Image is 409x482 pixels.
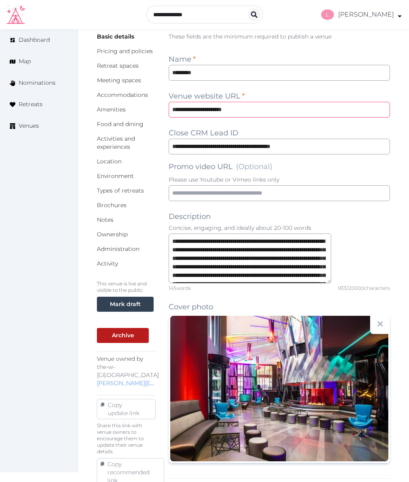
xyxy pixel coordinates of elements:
[236,162,272,171] span: (Optional)
[97,91,148,99] a: Accommodations
[105,401,146,417] div: Copy update link
[97,281,156,293] p: This venue is live and visible to the public
[97,231,128,238] a: Ownership
[169,54,196,65] label: Name
[97,158,122,165] a: Location
[19,36,50,44] span: Dashboard
[97,120,143,128] a: Food and dining
[97,245,139,253] a: Administration
[97,422,156,455] p: Share this link with venue owners to encourage them to update their venue details.
[19,57,31,66] span: Map
[97,33,134,40] a: Basic details
[97,47,153,55] a: Pricing and policies
[19,100,43,109] span: Retreats
[19,79,56,87] span: Nominations
[169,127,238,139] label: Close CRM Lead ID
[97,216,113,223] a: Notes
[19,122,39,130] span: Venues
[97,201,126,209] a: Brochures
[97,363,159,379] span: the-w-[GEOGRAPHIC_DATA]
[169,285,191,291] div: 145 words
[169,301,213,313] label: Cover photo
[169,211,211,222] label: Description
[112,331,134,340] div: Archive
[170,316,388,461] img: The-W-Seattle-retreat-venue-united-states-amenities-1-4-1024x683.jpg
[97,62,139,69] a: Retreat spaces
[97,106,126,113] a: Amenities
[97,172,134,180] a: Environment
[97,260,118,267] a: Activity
[97,297,154,312] button: Mark draft
[169,176,390,184] p: Please use Youtube or Vimeo links only
[97,355,156,387] p: Venue owned by
[169,224,390,232] p: Concise, engaging, and ideally about 20-100 words
[169,90,245,102] label: Venue website URL
[315,9,403,20] a: [PERSON_NAME]
[338,285,390,291] div: 933 / 20000 characters
[169,161,272,172] label: Promo video URL
[97,399,156,419] button: Copy update link
[169,32,390,41] p: These fields are the minimum required to publish a venue
[97,135,135,150] a: Activities and experiences
[97,187,144,194] a: Types of retreats
[97,379,296,387] a: [PERSON_NAME][EMAIL_ADDRESS][PERSON_NAME][DOMAIN_NAME]
[97,77,141,84] a: Meeting spaces
[110,300,141,308] div: Mark draft
[97,328,149,343] button: Archive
